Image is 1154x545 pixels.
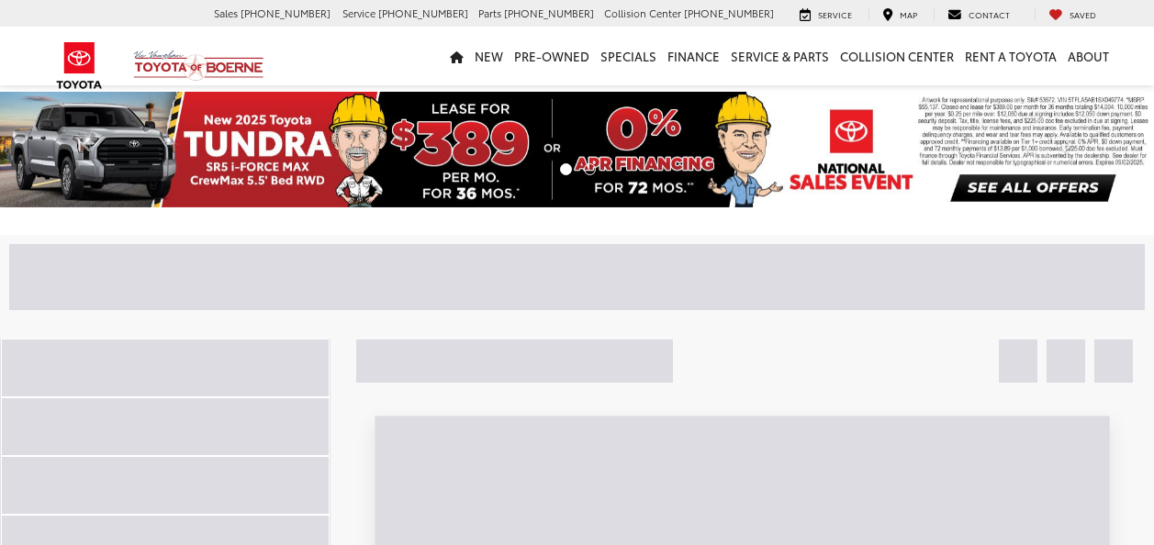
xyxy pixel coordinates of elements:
span: Map [900,8,917,20]
span: Service [818,8,852,20]
a: Home [444,27,469,85]
a: New [469,27,509,85]
a: Pre-Owned [509,27,595,85]
span: Service [342,6,375,20]
span: [PHONE_NUMBER] [378,6,468,20]
a: Service & Parts: Opens in a new tab [725,27,835,85]
a: About [1062,27,1115,85]
span: Parts [478,6,501,20]
span: Saved [1070,8,1096,20]
span: [PHONE_NUMBER] [684,6,774,20]
a: My Saved Vehicles [1035,7,1110,22]
a: Specials [595,27,662,85]
img: Vic Vaughan Toyota of Boerne [133,50,264,82]
a: Contact [934,7,1024,22]
span: Collision Center [604,6,681,20]
span: Sales [214,6,238,20]
span: [PHONE_NUMBER] [504,6,594,20]
a: Rent a Toyota [959,27,1062,85]
span: [PHONE_NUMBER] [241,6,331,20]
a: Collision Center [835,27,959,85]
a: Finance [662,27,725,85]
span: Contact [969,8,1010,20]
img: Toyota [45,36,114,95]
a: Map [868,7,931,22]
a: Service [786,7,866,22]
